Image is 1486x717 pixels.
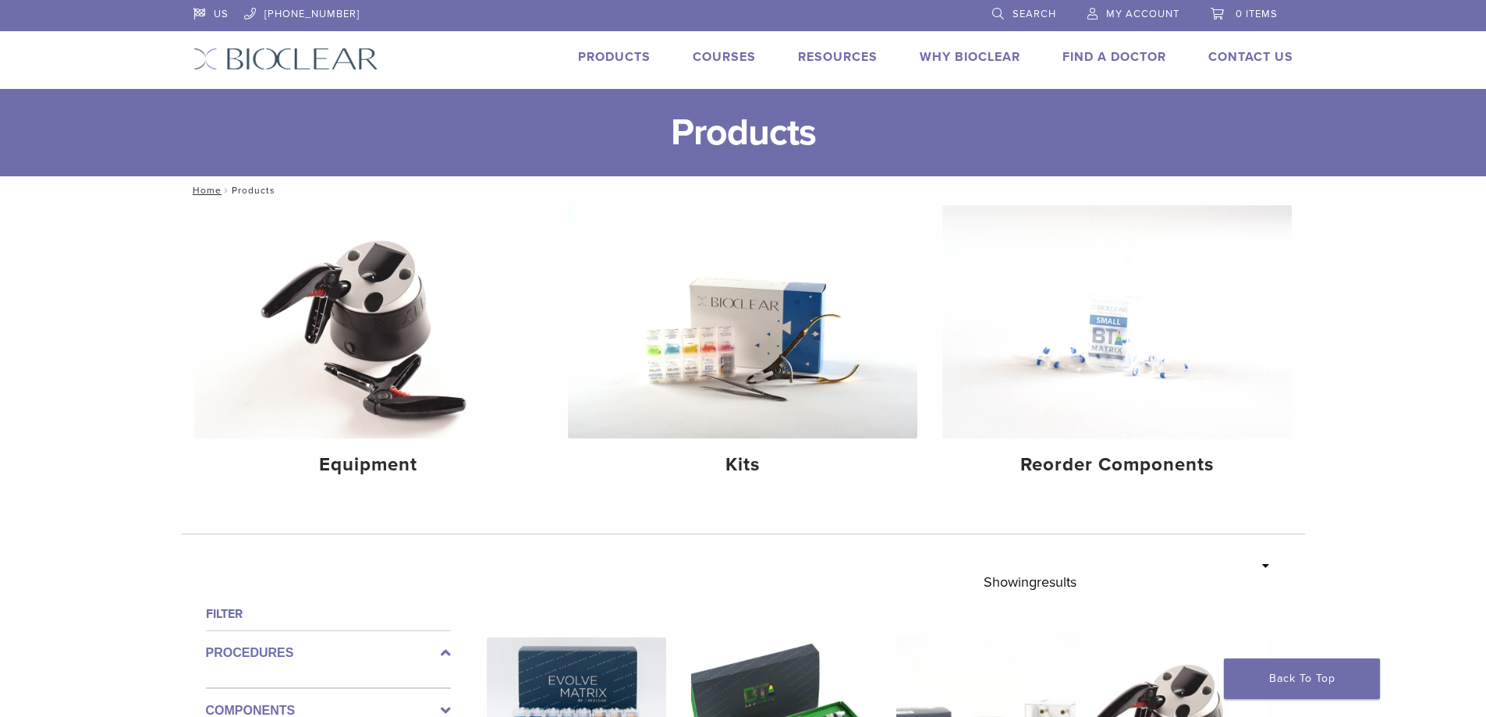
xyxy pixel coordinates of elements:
[568,205,917,438] img: Kits
[1224,658,1380,699] a: Back To Top
[222,186,232,194] span: /
[182,176,1305,204] nav: Products
[206,644,451,662] label: Procedures
[193,48,378,70] img: Bioclear
[693,49,756,65] a: Courses
[194,205,544,489] a: Equipment
[1106,8,1179,20] span: My Account
[194,205,544,438] img: Equipment
[1236,8,1278,20] span: 0 items
[1013,8,1056,20] span: Search
[206,605,451,623] h4: Filter
[1062,49,1166,65] a: Find A Doctor
[798,49,878,65] a: Resources
[920,49,1020,65] a: Why Bioclear
[188,185,222,196] a: Home
[578,49,651,65] a: Products
[955,451,1279,479] h4: Reorder Components
[207,451,531,479] h4: Equipment
[942,205,1292,489] a: Reorder Components
[1208,49,1293,65] a: Contact Us
[580,451,905,479] h4: Kits
[942,205,1292,438] img: Reorder Components
[568,205,917,489] a: Kits
[984,566,1076,598] p: Showing results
